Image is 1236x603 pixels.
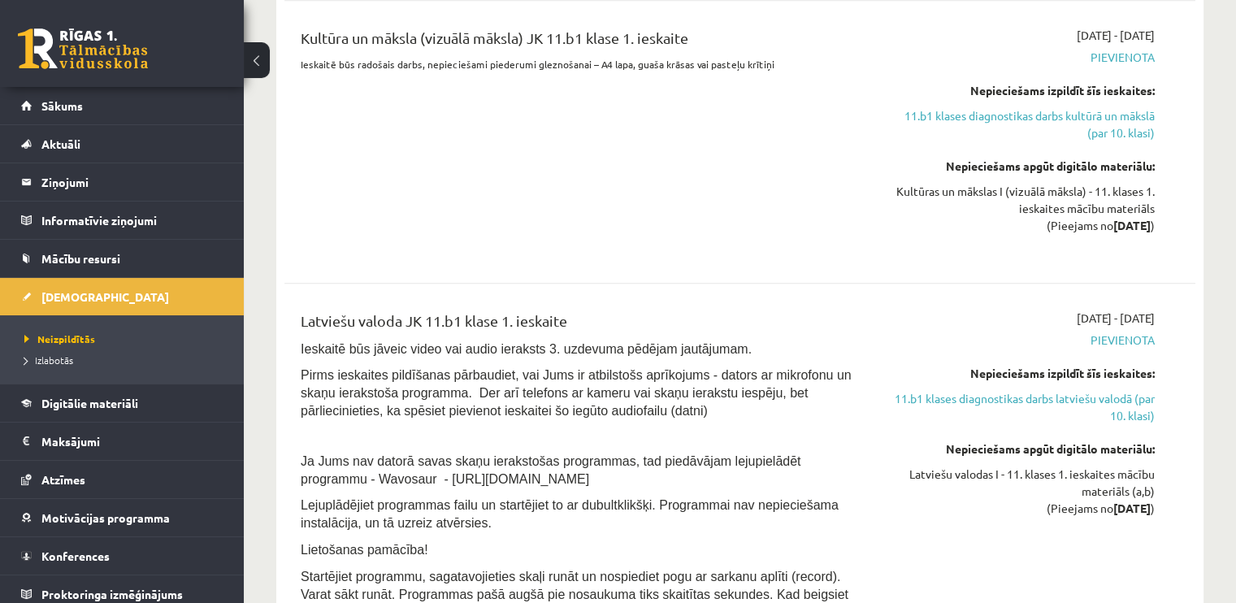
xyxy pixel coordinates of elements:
[21,125,223,163] a: Aktuāli
[887,183,1155,234] div: Kultūras un mākslas I (vizuālā māksla) - 11. klases 1. ieskaites mācību materiāls (Pieejams no )
[41,289,169,304] span: [DEMOGRAPHIC_DATA]
[887,82,1155,99] div: Nepieciešams izpildīt šīs ieskaites:
[41,549,110,563] span: Konferences
[887,390,1155,424] a: 11.b1 klases diagnostikas darbs latviešu valodā (par 10. klasi)
[18,28,148,69] a: Rīgas 1. Tālmācības vidusskola
[21,499,223,536] a: Motivācijas programma
[1077,27,1155,44] span: [DATE] - [DATE]
[301,342,752,356] span: Ieskaitē būs jāveic video vai audio ieraksts 3. uzdevuma pēdējam jautājumam.
[41,510,170,525] span: Motivācijas programma
[301,27,862,57] div: Kultūra un māksla (vizuālā māksla) JK 11.b1 klase 1. ieskaite
[24,332,228,346] a: Neizpildītās
[1077,310,1155,327] span: [DATE] - [DATE]
[41,587,183,601] span: Proktoringa izmēģinājums
[21,278,223,315] a: [DEMOGRAPHIC_DATA]
[21,240,223,277] a: Mācību resursi
[41,163,223,201] legend: Ziņojumi
[887,365,1155,382] div: Nepieciešams izpildīt šīs ieskaites:
[41,423,223,460] legend: Maksājumi
[41,137,80,151] span: Aktuāli
[21,202,223,239] a: Informatīvie ziņojumi
[301,454,800,486] span: Ja Jums nav datorā savas skaņu ierakstošas programmas, tad piedāvājam lejupielādēt programmu - Wa...
[1113,218,1151,232] strong: [DATE]
[887,440,1155,458] div: Nepieciešams apgūt digitālo materiālu:
[24,354,73,367] span: Izlabotās
[21,87,223,124] a: Sākums
[21,163,223,201] a: Ziņojumi
[301,368,852,418] span: Pirms ieskaites pildīšanas pārbaudiet, vai Jums ir atbilstošs aprīkojums - dators ar mikrofonu un...
[21,461,223,498] a: Atzīmes
[21,537,223,575] a: Konferences
[301,498,839,530] span: Lejuplādējiet programmas failu un startējiet to ar dubultklikšķi. Programmai nav nepieciešama ins...
[301,543,428,557] span: Lietošanas pamācība!
[24,353,228,367] a: Izlabotās
[41,472,85,487] span: Atzīmes
[887,332,1155,349] span: Pievienota
[887,466,1155,517] div: Latviešu valodas I - 11. klases 1. ieskaites mācību materiāls (a,b) (Pieejams no )
[21,384,223,422] a: Digitālie materiāli
[887,158,1155,175] div: Nepieciešams apgūt digitālo materiālu:
[41,98,83,113] span: Sākums
[887,49,1155,66] span: Pievienota
[301,310,862,340] div: Latviešu valoda JK 11.b1 klase 1. ieskaite
[41,251,120,266] span: Mācību resursi
[1113,501,1151,515] strong: [DATE]
[41,202,223,239] legend: Informatīvie ziņojumi
[41,396,138,410] span: Digitālie materiāli
[301,57,862,72] p: Ieskaitē būs radošais darbs, nepieciešami piederumi gleznošanai – A4 lapa, guaša krāsas vai paste...
[24,332,95,345] span: Neizpildītās
[21,423,223,460] a: Maksājumi
[887,107,1155,141] a: 11.b1 klases diagnostikas darbs kultūrā un mākslā (par 10. klasi)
